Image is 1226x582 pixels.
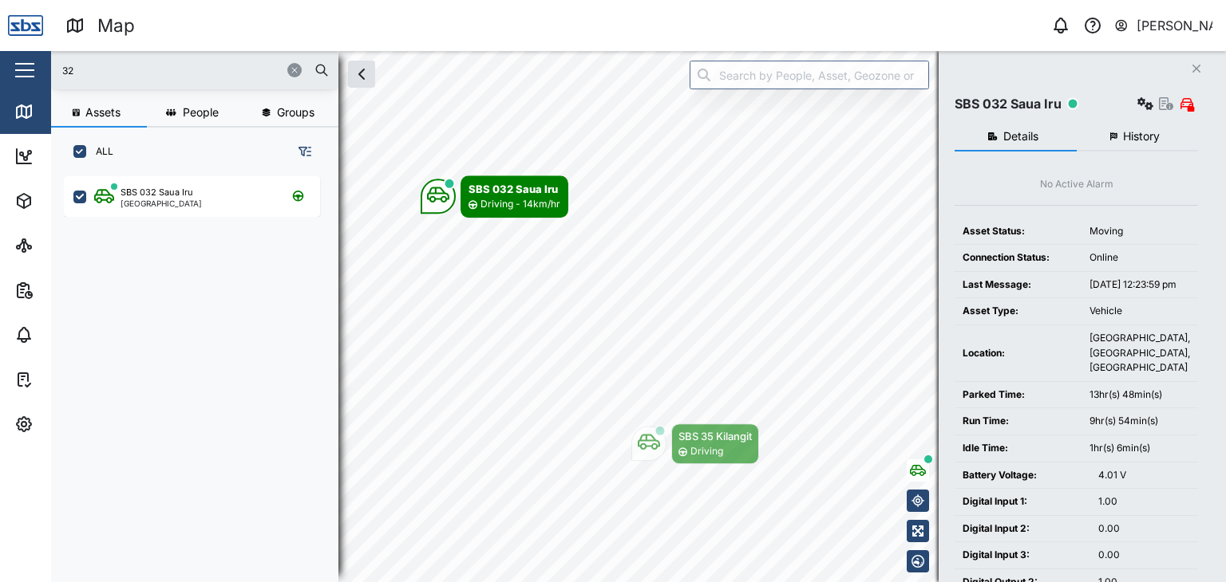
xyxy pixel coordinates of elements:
div: SBS 032 Saua Iru [955,94,1062,114]
div: 9hr(s) 54min(s) [1090,414,1190,429]
div: Map marker [421,175,568,218]
div: Map marker [631,423,759,464]
span: Assets [85,107,121,118]
div: Parked Time: [963,387,1074,403]
div: Idle Time: [963,441,1074,456]
div: Settings [42,415,98,433]
div: Last Message: [963,277,1074,293]
input: Search by People, Asset, Geozone or Place [690,61,929,89]
div: Digital Input 2: [963,521,1082,537]
div: 13hr(s) 48min(s) [1090,387,1190,403]
div: Location: [963,346,1074,361]
div: [PERSON_NAME] [1137,16,1213,36]
div: Reports [42,281,96,299]
div: SBS 032 Saua Iru [121,186,193,199]
label: ALL [86,145,113,158]
div: Alarms [42,326,91,344]
span: Groups [277,107,314,118]
div: Assets [42,192,91,210]
div: Map [97,12,135,40]
div: Dashboard [42,147,113,165]
input: Search assets or drivers [61,58,329,82]
div: 1.00 [1098,494,1190,509]
span: History [1123,131,1160,142]
div: Run Time: [963,414,1074,429]
div: Online [1090,250,1190,265]
img: Main Logo [8,8,43,43]
div: Asset Type: [963,304,1074,319]
span: Details [1003,131,1038,142]
div: [DATE] 12:23:59 pm [1090,277,1190,293]
div: Connection Status: [963,250,1074,265]
div: No Active Alarm [1040,177,1113,192]
div: 0.00 [1098,548,1190,563]
div: Vehicle [1090,304,1190,319]
button: [PERSON_NAME] [1113,14,1213,37]
div: Sites [42,237,80,254]
div: SBS 032 Saua Iru [469,181,560,197]
div: grid [64,171,338,569]
div: Driving - 14km/hr [481,197,560,212]
span: People [183,107,219,118]
div: Moving [1090,224,1190,239]
div: 4.01 V [1098,468,1190,483]
div: Battery Voltage: [963,468,1082,483]
div: 0.00 [1098,521,1190,537]
div: Digital Input 1: [963,494,1082,509]
div: Asset Status: [963,224,1074,239]
div: Digital Input 3: [963,548,1082,563]
div: Tasks [42,371,85,388]
canvas: Map [51,51,1226,582]
div: 1hr(s) 6min(s) [1090,441,1190,456]
div: SBS 35 Kilangit [678,428,752,444]
div: Map [42,103,77,120]
div: [GEOGRAPHIC_DATA] [121,199,202,207]
div: [GEOGRAPHIC_DATA], [GEOGRAPHIC_DATA], [GEOGRAPHIC_DATA] [1090,331,1190,376]
div: Driving [690,444,723,459]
